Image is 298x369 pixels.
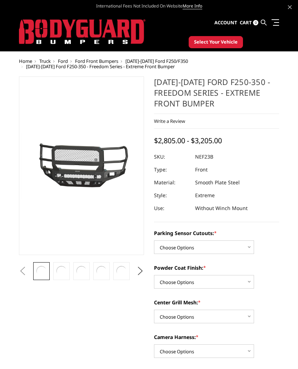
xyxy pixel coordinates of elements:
img: 2023-2025 Ford F250-350 - Freedom Series - Extreme Front Bumper [21,133,142,199]
img: 2023-2025 Ford F250-350 - Freedom Series - Extreme Front Bumper [75,264,88,278]
span: [DATE]-[DATE] Ford F250-350 - Freedom Series - Extreme Front Bumper [26,63,175,70]
span: 0 [253,20,258,25]
dt: SKU: [154,150,190,163]
span: Cart [240,19,252,26]
label: Parking Sensor Cutouts: [154,229,279,237]
button: Select Your Vehicle [189,36,243,48]
a: [DATE]-[DATE] Ford F250/F350 [125,58,188,64]
img: BODYGUARD BUMPERS [19,19,145,44]
dd: Without Winch Mount [195,202,248,215]
button: Next [135,266,146,276]
label: Center Grill Mesh: [154,299,279,306]
span: $2,805.00 - $3,205.00 [154,136,222,145]
dt: Material: [154,176,190,189]
span: Account [214,19,237,26]
a: Ford [58,58,68,64]
label: Powder Coat Finish: [154,264,279,271]
button: Previous [17,266,28,276]
img: 2023-2025 Ford F250-350 - Freedom Series - Extreme Front Bumper [35,264,48,278]
dt: Use: [154,202,190,215]
a: Account [214,13,237,33]
h1: [DATE]-[DATE] Ford F250-350 - Freedom Series - Extreme Front Bumper [154,76,279,114]
img: 2023-2025 Ford F250-350 - Freedom Series - Extreme Front Bumper [115,264,128,278]
a: Ford Front Bumpers [75,58,118,64]
img: 2023-2025 Ford F250-350 - Freedom Series - Extreme Front Bumper [55,264,68,278]
span: Select Your Vehicle [194,39,238,46]
dt: Style: [154,189,190,202]
dt: Type: [154,163,190,176]
a: Cart 0 [240,13,258,33]
a: More Info [183,3,202,9]
a: Truck [39,58,51,64]
a: 2023-2025 Ford F250-350 - Freedom Series - Extreme Front Bumper [19,76,144,255]
a: Home [19,58,32,64]
label: Camera Harness: [154,333,279,341]
dd: Front [195,163,208,176]
a: Write a Review [154,118,185,124]
dd: Smooth Plate Steel [195,176,240,189]
dd: Extreme [195,189,215,202]
dd: NEF23B [195,150,213,163]
img: 2023-2025 Ford F250-350 - Freedom Series - Extreme Front Bumper [95,264,108,278]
